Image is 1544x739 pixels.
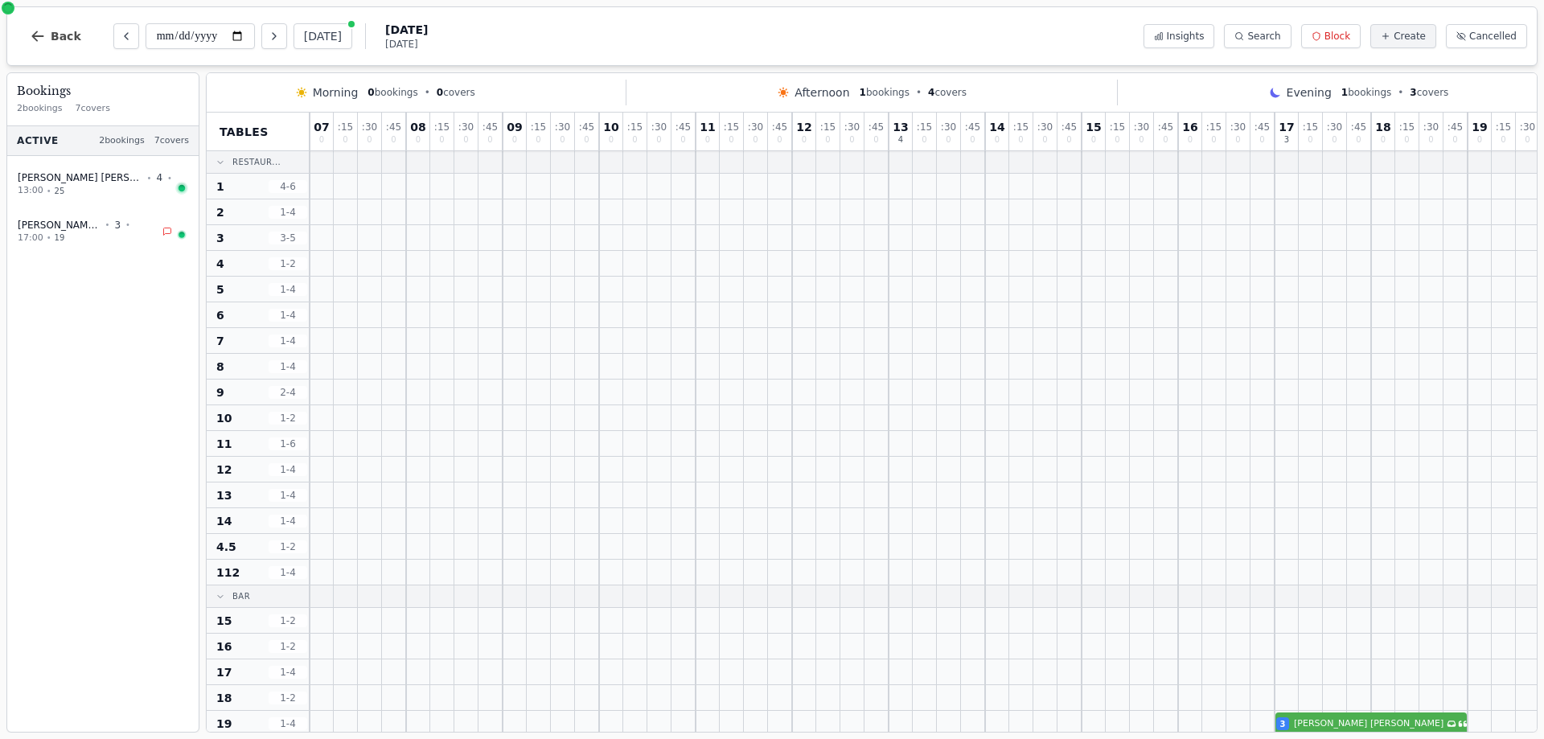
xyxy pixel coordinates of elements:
span: 0 [1163,136,1168,144]
span: 1 - 4 [269,206,307,219]
span: : 30 [1037,122,1053,132]
span: covers [437,86,475,99]
span: : 15 [531,122,546,132]
span: : 15 [820,122,836,132]
span: [PERSON_NAME] [PERSON_NAME] [18,219,101,232]
span: 19 [216,716,232,732]
span: 0 [512,136,517,144]
span: 0 [391,136,396,144]
span: 0 [995,136,1000,144]
span: 0 [777,136,782,144]
span: 0 [1115,136,1119,144]
span: : 30 [1134,122,1149,132]
span: 3 - 5 [269,232,307,244]
span: 0 [632,136,637,144]
span: Tables [220,124,269,140]
span: 0 [368,87,374,98]
button: [PERSON_NAME] [PERSON_NAME]•4•13:00•25 [7,162,199,207]
button: Insights [1144,24,1215,48]
span: 0 [1501,136,1505,144]
span: 0 [705,136,710,144]
span: 18 [216,690,232,706]
span: 7 covers [76,102,110,116]
span: 0 [1308,136,1312,144]
span: 0 [367,136,372,144]
span: : 30 [941,122,956,132]
span: 4.5 [216,539,236,555]
span: : 45 [965,122,980,132]
span: 12 [216,462,232,478]
span: 1 - 4 [269,489,307,502]
span: • [1398,86,1403,99]
span: 0 [1381,136,1386,144]
span: 0 [802,136,807,144]
span: 7 covers [154,134,189,148]
span: : 30 [748,122,763,132]
span: 16 [1182,121,1197,133]
button: Create [1370,24,1436,48]
span: : 15 [1206,122,1222,132]
span: 1 - 4 [269,309,307,322]
span: [PERSON_NAME] [PERSON_NAME] [1294,717,1443,731]
span: bookings [1341,86,1391,99]
span: 0 [437,87,443,98]
span: : 30 [844,122,860,132]
span: : 45 [579,122,594,132]
span: 3 [1410,87,1416,98]
span: 1 - 2 [269,640,307,653]
span: 0 [1188,136,1193,144]
span: : 15 [917,122,932,132]
span: 18 [1375,121,1390,133]
span: 1 - 4 [269,666,307,679]
span: 1 - 2 [269,412,307,425]
button: Block [1301,24,1361,48]
span: 15 [216,613,232,629]
span: 1 - 4 [269,335,307,347]
h3: Bookings [17,83,189,99]
span: : 15 [434,122,450,132]
span: 1 [216,179,224,195]
span: 0 [487,136,492,144]
span: 11 [216,436,232,452]
span: 1 - 2 [269,540,307,553]
span: 19 [55,232,65,244]
span: 0 [584,136,589,144]
span: 0 [680,136,685,144]
span: 0 [416,136,421,144]
span: : 45 [772,122,787,132]
span: 0 [849,136,854,144]
span: 13 [893,121,908,133]
span: : 30 [1230,122,1246,132]
span: 0 [873,136,878,144]
span: 0 [1235,136,1240,144]
span: Back [51,31,81,42]
span: : 45 [1447,122,1463,132]
span: 0 [609,136,614,144]
button: [DATE] [294,23,352,49]
span: : 30 [651,122,667,132]
span: : 45 [675,122,691,132]
span: 0 [825,136,830,144]
span: 1 - 4 [269,717,307,730]
span: 16 [216,638,232,655]
span: 15 [1086,121,1101,133]
span: 10 [603,121,618,133]
span: • [105,219,110,231]
span: : 30 [362,122,377,132]
span: : 45 [1061,122,1077,132]
span: 2 bookings [99,134,145,148]
span: 3 [1280,718,1286,730]
span: 2 - 4 [269,386,307,399]
svg: Customer message [146,220,156,230]
span: 0 [1091,136,1096,144]
span: • [47,232,51,244]
span: 2 bookings [17,102,63,116]
span: 112 [216,565,240,581]
span: 3 [216,230,224,246]
span: 10 [216,410,232,426]
span: 0 [439,136,444,144]
span: • [147,172,152,184]
span: Afternoon [795,84,849,101]
span: 1 - 4 [269,283,307,296]
span: 0 [1477,136,1482,144]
